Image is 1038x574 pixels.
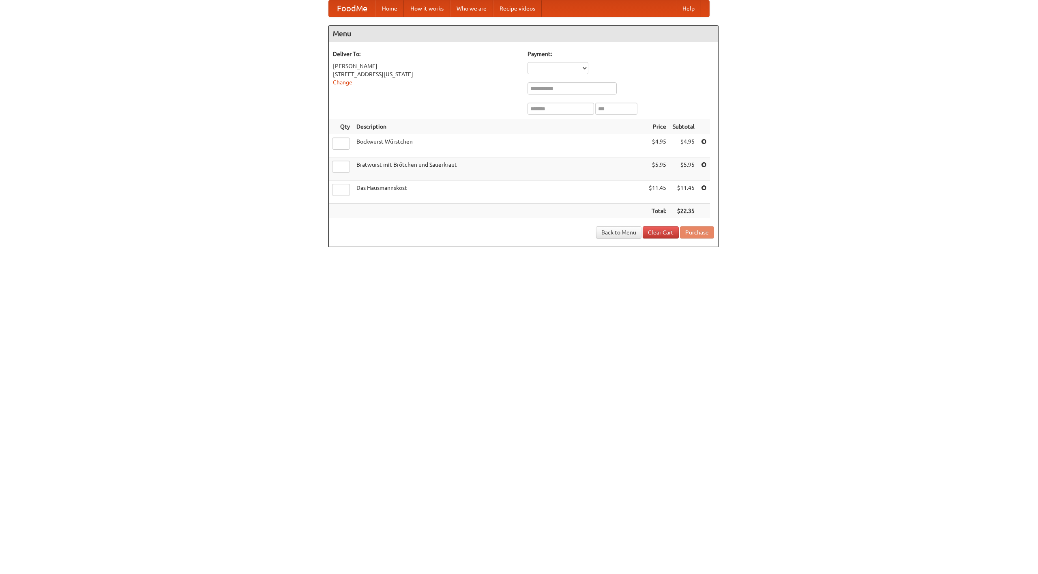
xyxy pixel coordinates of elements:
[333,79,352,86] a: Change
[329,26,718,42] h4: Menu
[333,70,519,78] div: [STREET_ADDRESS][US_STATE]
[353,119,646,134] th: Description
[669,134,698,157] td: $4.95
[493,0,542,17] a: Recipe videos
[646,181,669,204] td: $11.45
[669,157,698,181] td: $5.95
[680,226,714,239] button: Purchase
[375,0,404,17] a: Home
[669,204,698,219] th: $22.35
[669,119,698,134] th: Subtotal
[646,119,669,134] th: Price
[353,134,646,157] td: Bockwurst Würstchen
[353,157,646,181] td: Bratwurst mit Brötchen und Sauerkraut
[404,0,450,17] a: How it works
[643,226,679,239] a: Clear Cart
[596,226,641,239] a: Back to Menu
[450,0,493,17] a: Who we are
[333,62,519,70] div: [PERSON_NAME]
[528,50,714,58] h5: Payment:
[646,157,669,181] td: $5.95
[333,50,519,58] h5: Deliver To:
[676,0,701,17] a: Help
[329,0,375,17] a: FoodMe
[646,134,669,157] td: $4.95
[353,181,646,204] td: Das Hausmannskost
[669,181,698,204] td: $11.45
[646,204,669,219] th: Total:
[329,119,353,134] th: Qty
